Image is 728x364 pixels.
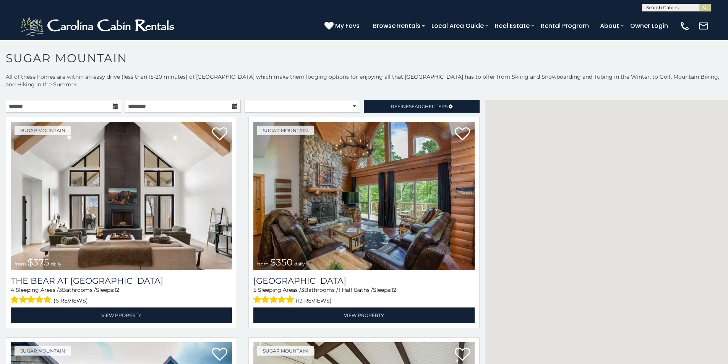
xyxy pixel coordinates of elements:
a: Real Estate [491,19,533,32]
a: Grouse Moor Lodge from $350 daily [253,122,475,270]
span: My Favs [335,21,360,31]
span: daily [294,261,305,267]
h3: Grouse Moor Lodge [253,276,475,286]
span: $350 [270,257,293,268]
a: Add to favorites [455,126,470,142]
a: Local Area Guide [428,19,488,32]
span: 12 [391,286,396,293]
div: Sleeping Areas / Bathrooms / Sleeps: [253,286,475,306]
span: from [257,261,269,267]
a: Add to favorites [212,347,227,363]
a: Rental Program [537,19,593,32]
a: Add to favorites [212,126,227,142]
a: The Bear At [GEOGRAPHIC_DATA] [11,276,232,286]
a: View Property [11,307,232,323]
span: 5 [253,286,256,293]
span: Search [409,104,429,109]
span: (6 reviews) [54,296,88,306]
a: Browse Rentals [369,19,424,32]
span: 4 [11,286,14,293]
a: My Favs [324,21,362,31]
span: 3 [301,286,304,293]
a: RefineSearchFilters [364,100,479,113]
a: Sugar Mountain [15,346,71,356]
a: The Bear At Sugar Mountain from $375 daily [11,122,232,270]
a: Owner Login [626,19,672,32]
img: mail-regular-white.png [698,21,709,31]
img: White-1-2.png [19,15,178,37]
a: Sugar Mountain [257,346,314,356]
a: Sugar Mountain [15,126,71,135]
a: About [596,19,623,32]
span: daily [51,261,62,267]
h3: The Bear At Sugar Mountain [11,276,232,286]
span: $375 [28,257,49,268]
img: Grouse Moor Lodge [253,122,475,270]
span: Refine Filters [391,104,448,109]
a: Sugar Mountain [257,126,314,135]
img: The Bear At Sugar Mountain [11,122,232,270]
span: 12 [114,286,119,293]
span: from [15,261,26,267]
a: [GEOGRAPHIC_DATA] [253,276,475,286]
a: View Property [253,307,475,323]
span: 3 [59,286,62,293]
span: 1 Half Baths / [338,286,373,293]
a: Add to favorites [455,347,470,363]
span: (13 reviews) [296,296,332,306]
div: Sleeping Areas / Bathrooms / Sleeps: [11,286,232,306]
img: phone-regular-white.png [679,21,690,31]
